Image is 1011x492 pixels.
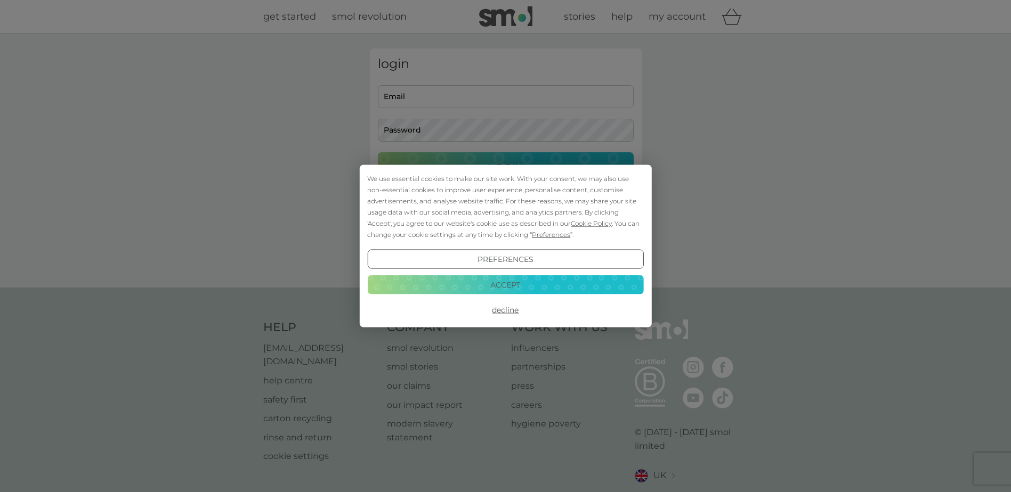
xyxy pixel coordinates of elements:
[367,300,643,319] button: Decline
[571,219,612,227] span: Cookie Policy
[367,275,643,294] button: Accept
[367,173,643,240] div: We use essential cookies to make our site work. With your consent, we may also use non-essential ...
[359,165,651,327] div: Cookie Consent Prompt
[367,250,643,269] button: Preferences
[532,231,570,239] span: Preferences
